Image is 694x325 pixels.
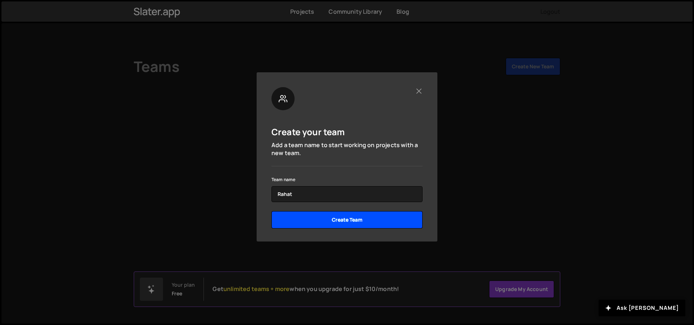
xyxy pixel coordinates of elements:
[271,141,423,157] p: Add a team name to start working on projects with a new team.
[415,87,423,95] button: Close
[271,186,423,202] input: name
[599,300,685,316] button: Ask [PERSON_NAME]
[271,176,295,183] label: Team name
[271,126,345,137] h5: Create your team
[271,211,423,228] input: Create Team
